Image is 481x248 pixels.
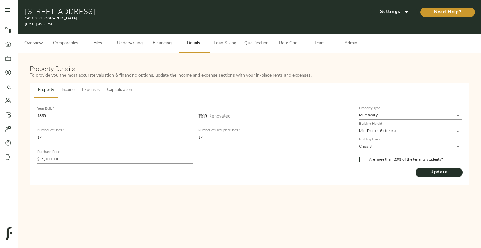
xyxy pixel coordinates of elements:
[377,8,411,16] span: Settings
[86,40,110,47] span: Files
[25,21,324,27] p: [DATE] 3:25 PM
[30,72,469,79] p: To provide you the most accurate valuation & financing options, update the income and expense sec...
[244,40,269,47] span: Qualification
[359,127,462,135] div: Mid-Rise (4-6 stories)
[339,40,363,47] span: Admin
[420,8,475,17] button: Need Help?
[359,138,380,141] label: Building Class
[150,40,174,47] span: Financing
[371,8,418,17] button: Settings
[37,151,60,154] label: Purchase Price
[30,65,469,72] h3: Property Details
[359,107,380,110] label: Property Type
[182,40,205,47] span: Details
[369,157,443,162] span: Are more than 20% of the tenants students?
[38,87,54,94] span: Property
[359,111,462,120] div: Multifamily
[276,40,300,47] span: Rate Grid
[37,129,64,133] label: Number of Units
[117,40,143,47] span: Underwriting
[25,16,324,21] p: 1431 N [GEOGRAPHIC_DATA]
[62,87,75,94] span: Income
[53,40,78,47] span: Comparables
[37,157,39,162] p: $
[22,40,45,47] span: Overview
[308,40,331,47] span: Team
[25,7,324,16] h1: [STREET_ADDRESS]
[359,122,382,126] label: Building Height
[198,129,240,133] label: Number of Occupied Units
[213,40,237,47] span: Loan Sizing
[107,87,132,94] span: Capitalization
[359,143,462,151] div: Class B+
[427,8,469,16] span: Need Help?
[416,169,463,177] span: Update
[416,168,463,177] button: Update
[37,107,54,111] label: Year Built
[82,87,100,94] span: Expenses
